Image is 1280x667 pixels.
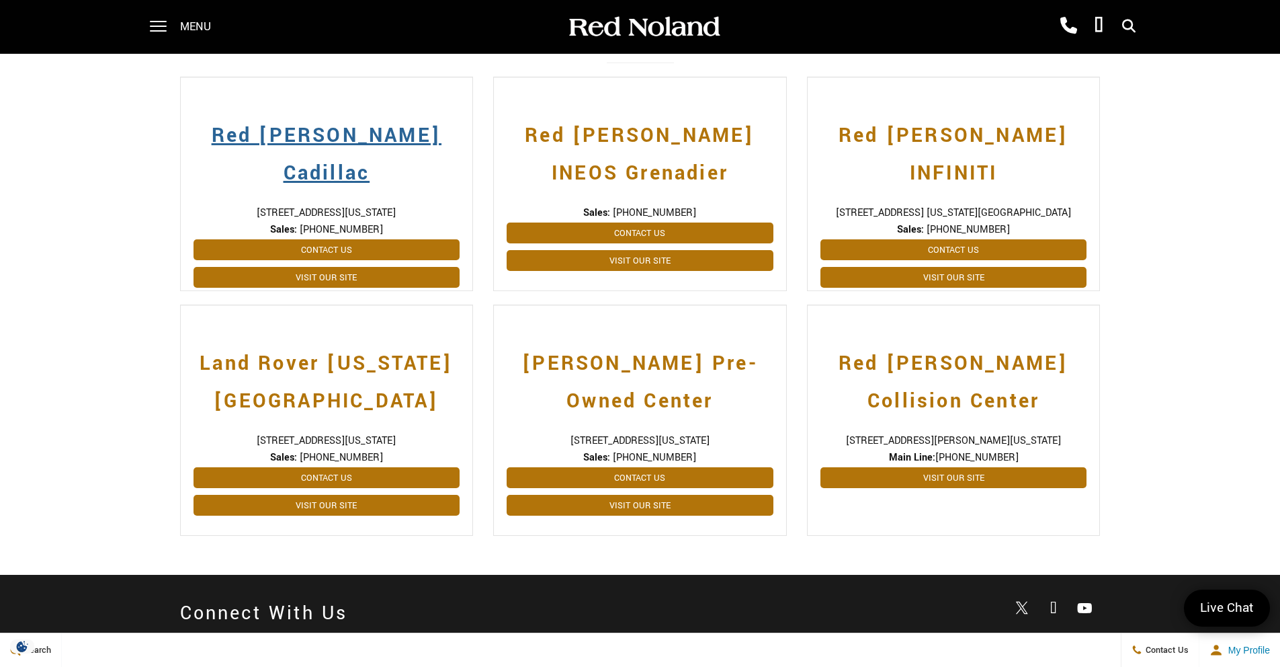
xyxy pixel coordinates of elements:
a: Contact Us [194,467,460,488]
a: Open Youtube-play in a new window [1072,595,1099,622]
strong: Main Line: [889,450,935,465]
a: Red [PERSON_NAME] Collision Center [820,331,1087,420]
span: [PHONE_NUMBER] [300,450,383,465]
span: [STREET_ADDRESS][US_STATE] [194,206,460,220]
span: [STREET_ADDRESS] [US_STATE][GEOGRAPHIC_DATA] [820,206,1087,220]
h2: Connect With Us [180,595,348,633]
a: Contact Us [820,239,1087,260]
strong: Sales: [270,450,297,465]
a: [PERSON_NAME] Pre-Owned Center [507,331,773,420]
img: Red Noland Auto Group [566,15,721,39]
span: [PHONE_NUMBER] [927,223,1010,237]
img: Opt-Out Icon [7,639,38,654]
span: [STREET_ADDRESS][US_STATE] [507,434,773,448]
span: [STREET_ADDRESS][PERSON_NAME][US_STATE] [820,434,1087,448]
input: Enter your message [1001,543,1232,573]
a: Submit [1232,543,1256,573]
a: Open Twitter in a new window [1009,596,1035,623]
a: Contact Us [194,239,460,260]
span: Contact Us [1142,644,1189,656]
a: Visit Our Site [194,495,460,516]
a: Red [PERSON_NAME] INEOS Grenadier [507,104,773,192]
a: Visit Our Site [507,250,773,271]
strong: Sales: [583,206,610,220]
a: Visit Our Site [820,267,1087,288]
a: Contact Us [507,467,773,488]
strong: Sales: [583,450,610,465]
a: Visit Our Site [194,267,460,288]
a: Land Rover [US_STATE][GEOGRAPHIC_DATA] [194,331,460,420]
span: [PHONE_NUMBER] [300,223,383,237]
span: [PHONE_NUMBER] [820,450,1087,465]
img: Agent profile photo [1001,473,1050,522]
a: Visit Our Site [820,467,1087,488]
span: [PHONE_NUMBER] [613,450,696,465]
span: [PHONE_NUMBER] [613,206,696,220]
a: Red [PERSON_NAME] Cadillac [194,104,460,192]
span: My Profile [1223,645,1270,656]
span: Live Chat [1193,599,1261,617]
a: Red [PERSON_NAME] INFINITI [820,104,1087,192]
section: Click to Open Cookie Consent Modal [7,639,38,654]
a: Contact Us [507,223,773,243]
strong: Sales: [897,223,924,237]
a: Open Facebook in a new window [1040,595,1067,622]
div: Welcome to Red [PERSON_NAME] Auto Group, we are excited to meet you! Please tell us how we can as... [1063,473,1256,530]
button: Open user profile menu [1199,633,1280,667]
span: [STREET_ADDRESS][US_STATE] [194,434,460,448]
a: Live Chat [1184,590,1270,627]
a: Visit Our Site [507,495,773,516]
strong: Sales: [270,223,297,237]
